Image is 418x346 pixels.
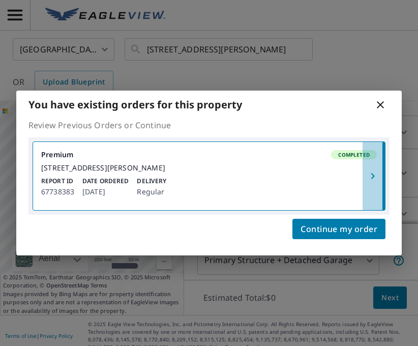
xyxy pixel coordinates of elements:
a: PremiumCompleted[STREET_ADDRESS][PERSON_NAME]Report ID67738383Date Ordered[DATE]DeliveryRegular [33,142,385,210]
div: Premium [41,150,377,159]
p: 67738383 [41,186,74,198]
p: Date Ordered [82,177,129,186]
span: Continue my order [301,222,377,236]
div: [STREET_ADDRESS][PERSON_NAME] [41,163,377,172]
p: Delivery [137,177,166,186]
p: Regular [137,186,166,198]
button: Continue my order [292,219,385,239]
span: Completed [332,151,376,158]
b: You have existing orders for this property [28,98,242,111]
p: Report ID [41,177,74,186]
p: [DATE] [82,186,129,198]
p: Review Previous Orders or Continue [28,119,390,131]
